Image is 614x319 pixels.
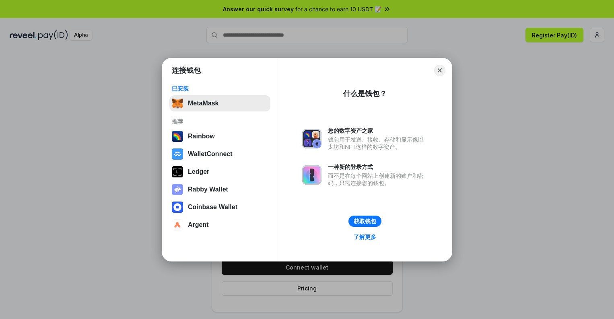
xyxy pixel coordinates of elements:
button: Ledger [169,164,270,180]
button: Close [434,65,445,76]
button: Coinbase Wallet [169,199,270,215]
div: Rainbow [188,133,215,140]
div: Argent [188,221,209,228]
button: WalletConnect [169,146,270,162]
div: Rabby Wallet [188,186,228,193]
h1: 连接钱包 [172,66,201,75]
button: Argent [169,217,270,233]
img: svg+xml,%3Csvg%20width%3D%22120%22%20height%3D%22120%22%20viewBox%3D%220%200%20120%20120%22%20fil... [172,131,183,142]
div: 一种新的登录方式 [328,163,428,171]
img: svg+xml,%3Csvg%20xmlns%3D%22http%3A%2F%2Fwww.w3.org%2F2000%2Fsvg%22%20fill%3D%22none%22%20viewBox... [302,165,321,185]
img: svg+xml,%3Csvg%20xmlns%3D%22http%3A%2F%2Fwww.w3.org%2F2000%2Fsvg%22%20fill%3D%22none%22%20viewBox... [302,129,321,148]
div: Ledger [188,168,209,175]
div: 已安装 [172,85,268,92]
img: svg+xml,%3Csvg%20width%3D%2228%22%20height%3D%2228%22%20viewBox%3D%220%200%2028%2028%22%20fill%3D... [172,219,183,231]
div: 钱包用于发送、接收、存储和显示像以太坊和NFT这样的数字资产。 [328,136,428,150]
div: MetaMask [188,100,218,107]
img: svg+xml,%3Csvg%20fill%3D%22none%22%20height%3D%2233%22%20viewBox%3D%220%200%2035%2033%22%20width%... [172,98,183,109]
div: 您的数字资产之家 [328,127,428,134]
div: WalletConnect [188,150,233,158]
div: 推荐 [172,118,268,125]
div: 而不是在每个网站上创建新的账户和密码，只需连接您的钱包。 [328,172,428,187]
a: 了解更多 [349,232,381,242]
img: svg+xml,%3Csvg%20width%3D%2228%22%20height%3D%2228%22%20viewBox%3D%220%200%2028%2028%22%20fill%3D... [172,202,183,213]
div: 获取钱包 [354,218,376,225]
div: Coinbase Wallet [188,204,237,211]
div: 了解更多 [354,233,376,241]
img: svg+xml,%3Csvg%20width%3D%2228%22%20height%3D%2228%22%20viewBox%3D%220%200%2028%2028%22%20fill%3D... [172,148,183,160]
button: Rabby Wallet [169,181,270,198]
div: 什么是钱包？ [343,89,387,99]
img: svg+xml,%3Csvg%20xmlns%3D%22http%3A%2F%2Fwww.w3.org%2F2000%2Fsvg%22%20width%3D%2228%22%20height%3... [172,166,183,177]
button: Rainbow [169,128,270,144]
img: svg+xml,%3Csvg%20xmlns%3D%22http%3A%2F%2Fwww.w3.org%2F2000%2Fsvg%22%20fill%3D%22none%22%20viewBox... [172,184,183,195]
button: 获取钱包 [348,216,381,227]
button: MetaMask [169,95,270,111]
